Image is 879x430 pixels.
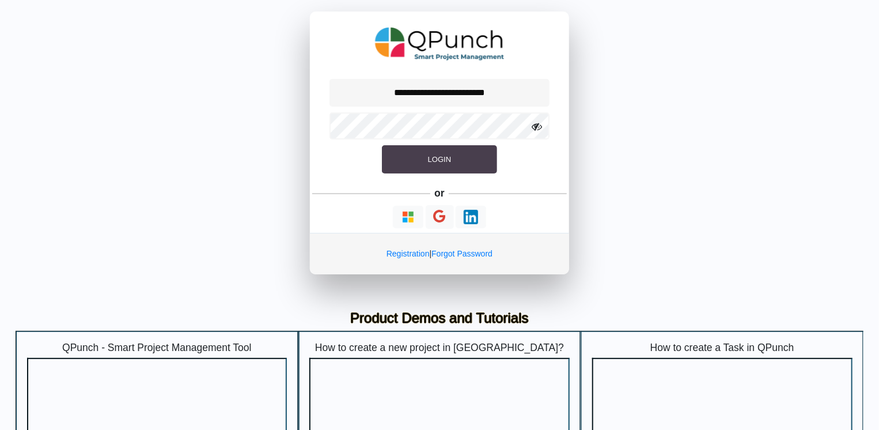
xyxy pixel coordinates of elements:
img: QPunch [375,23,505,65]
span: Login [428,155,451,164]
h5: How to create a new project in [GEOGRAPHIC_DATA]? [309,342,570,354]
a: Forgot Password [431,249,492,258]
h5: or [433,185,447,201]
img: Loading... [401,210,415,224]
button: Continue With LinkedIn [456,206,486,228]
button: Continue With Microsoft Azure [393,206,423,228]
img: Loading... [464,210,478,224]
a: Registration [387,249,430,258]
h3: Product Demos and Tutorials [24,310,855,327]
h5: QPunch - Smart Project Management Tool [27,342,287,354]
button: Login [382,145,497,174]
div: | [310,233,569,274]
button: Continue With Google [426,205,454,229]
h5: How to create a Task in QPunch [592,342,853,354]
